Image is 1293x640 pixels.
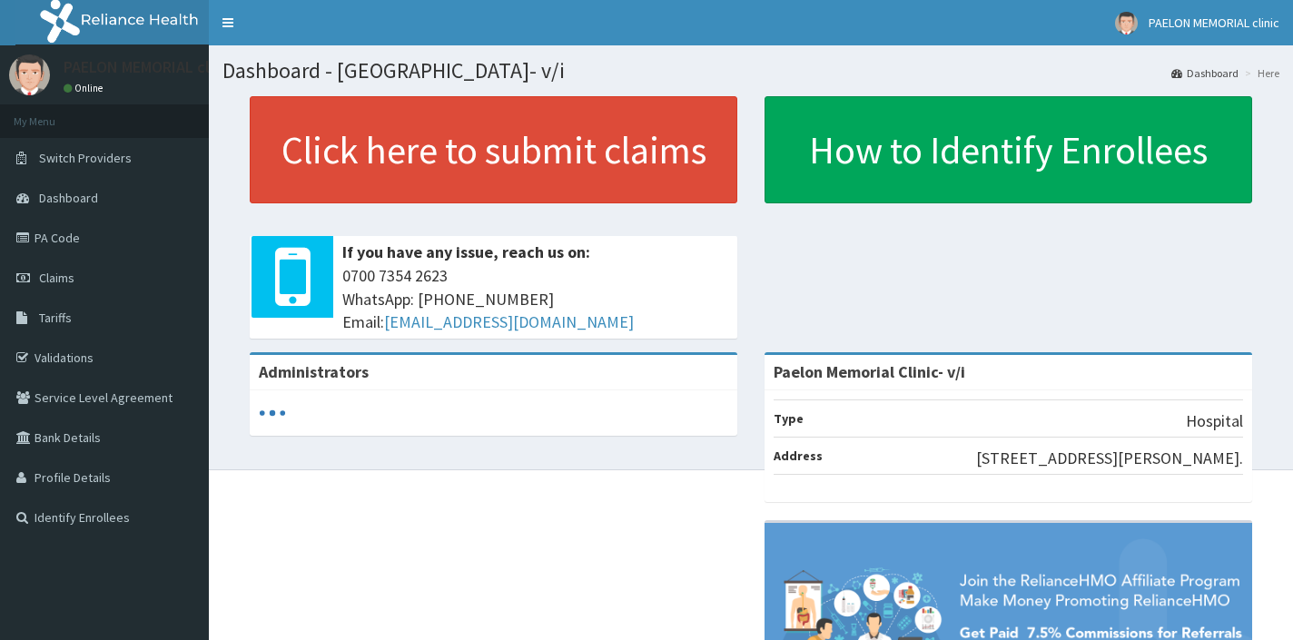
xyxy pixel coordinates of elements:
a: Click here to submit claims [250,96,737,203]
span: Claims [39,270,74,286]
svg: audio-loading [259,399,286,427]
li: Here [1240,65,1279,81]
b: Type [774,410,804,427]
span: 0700 7354 2623 WhatsApp: [PHONE_NUMBER] Email: [342,264,728,334]
a: [EMAIL_ADDRESS][DOMAIN_NAME] [384,311,634,332]
p: PAELON MEMORIAL clinic [64,59,234,75]
p: [STREET_ADDRESS][PERSON_NAME]. [976,447,1243,470]
a: How to Identify Enrollees [765,96,1252,203]
b: Administrators [259,361,369,382]
h1: Dashboard - [GEOGRAPHIC_DATA]- v/i [222,59,1279,83]
img: User Image [9,54,50,95]
span: Tariffs [39,310,72,326]
p: Hospital [1186,409,1243,433]
b: Address [774,448,823,464]
span: Dashboard [39,190,98,206]
span: Switch Providers [39,150,132,166]
a: Online [64,82,107,94]
b: If you have any issue, reach us on: [342,241,590,262]
img: User Image [1115,12,1138,34]
span: PAELON MEMORIAL clinic [1149,15,1279,31]
a: Dashboard [1171,65,1239,81]
strong: Paelon Memorial Clinic- v/i [774,361,965,382]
